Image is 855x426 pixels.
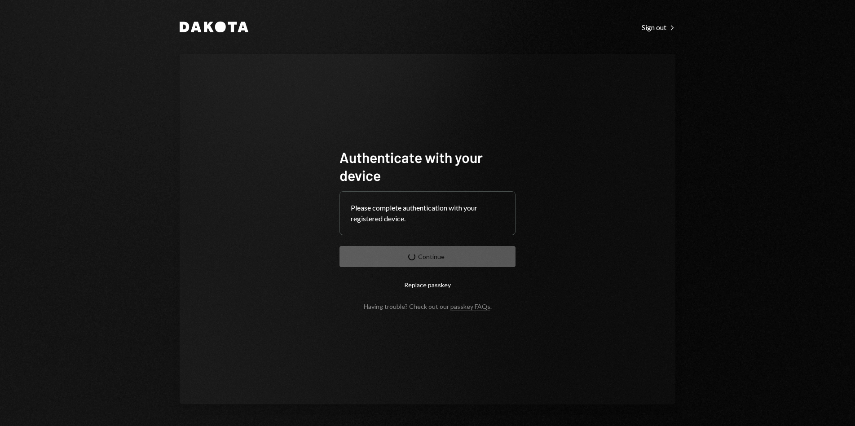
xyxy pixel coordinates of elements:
[351,202,504,224] div: Please complete authentication with your registered device.
[364,303,492,310] div: Having trouble? Check out our .
[339,148,516,184] h1: Authenticate with your device
[450,303,490,311] a: passkey FAQs
[642,23,675,32] div: Sign out
[339,274,516,295] button: Replace passkey
[642,22,675,32] a: Sign out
